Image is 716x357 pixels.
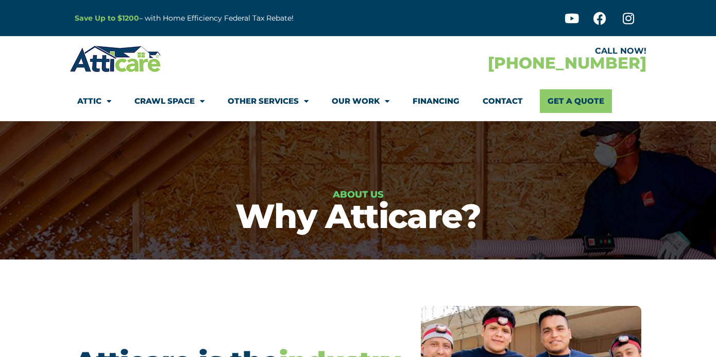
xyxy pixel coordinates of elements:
p: – with Home Efficiency Federal Tax Rebate! [75,12,408,24]
a: Financing [413,89,459,113]
h1: Why Atticare? [5,199,711,233]
div: CALL NOW! [358,47,646,55]
iframe: Chat Invitation [5,249,170,326]
a: Contact [483,89,523,113]
a: Other Services [228,89,309,113]
a: Save Up to $1200 [75,13,139,23]
nav: Menu [77,89,639,113]
a: Get A Quote [540,89,612,113]
a: Crawl Space [134,89,204,113]
a: Our Work [332,89,389,113]
h6: About Us [5,190,711,199]
a: Attic [77,89,111,113]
